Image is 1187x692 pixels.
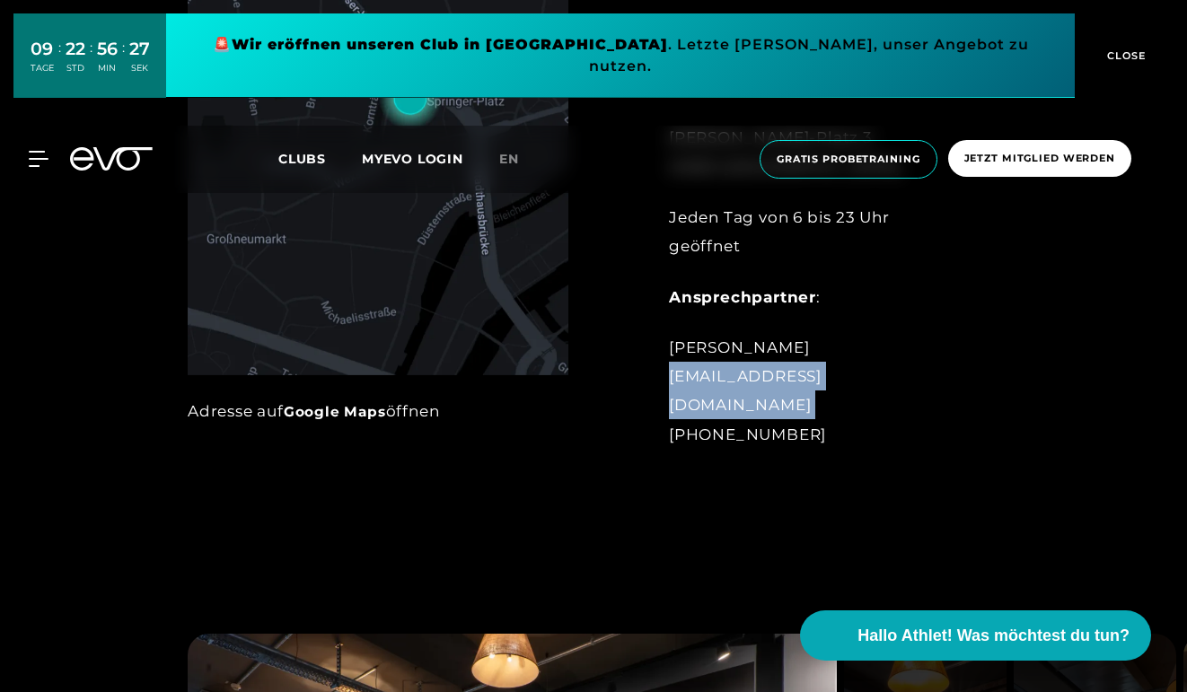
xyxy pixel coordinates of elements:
a: MYEVO LOGIN [362,151,463,167]
div: 56 [97,36,118,62]
button: CLOSE [1075,13,1174,98]
div: : [90,38,92,85]
div: 09 [31,36,54,62]
div: 27 [129,36,150,62]
a: Gratis Probetraining [754,140,943,179]
strong: Ansprechpartner [669,288,816,306]
div: MIN [97,62,118,74]
span: Hallo Athlet! Was möchtest du tun? [857,624,1130,648]
span: en [499,151,519,167]
div: : [122,38,125,85]
div: Jeden Tag von 6 bis 23 Uhr geöffnet [669,203,963,261]
div: : [669,283,963,311]
div: : [58,38,61,85]
div: TAGE [31,62,54,74]
div: STD [66,62,85,74]
span: Clubs [278,151,326,167]
a: Clubs [278,150,362,167]
div: SEK [129,62,150,74]
div: Adresse auf öffnen [188,397,568,425]
a: Jetzt Mitglied werden [943,140,1137,179]
span: CLOSE [1103,48,1147,64]
button: Hallo Athlet! Was möchtest du tun? [800,610,1151,661]
div: 22 [66,36,85,62]
a: en [499,149,541,170]
span: Gratis Probetraining [777,152,920,167]
span: Jetzt Mitglied werden [964,151,1115,166]
div: [PERSON_NAME] [EMAIL_ADDRESS][DOMAIN_NAME] [PHONE_NUMBER] [669,333,963,449]
a: Google Maps [284,403,386,420]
